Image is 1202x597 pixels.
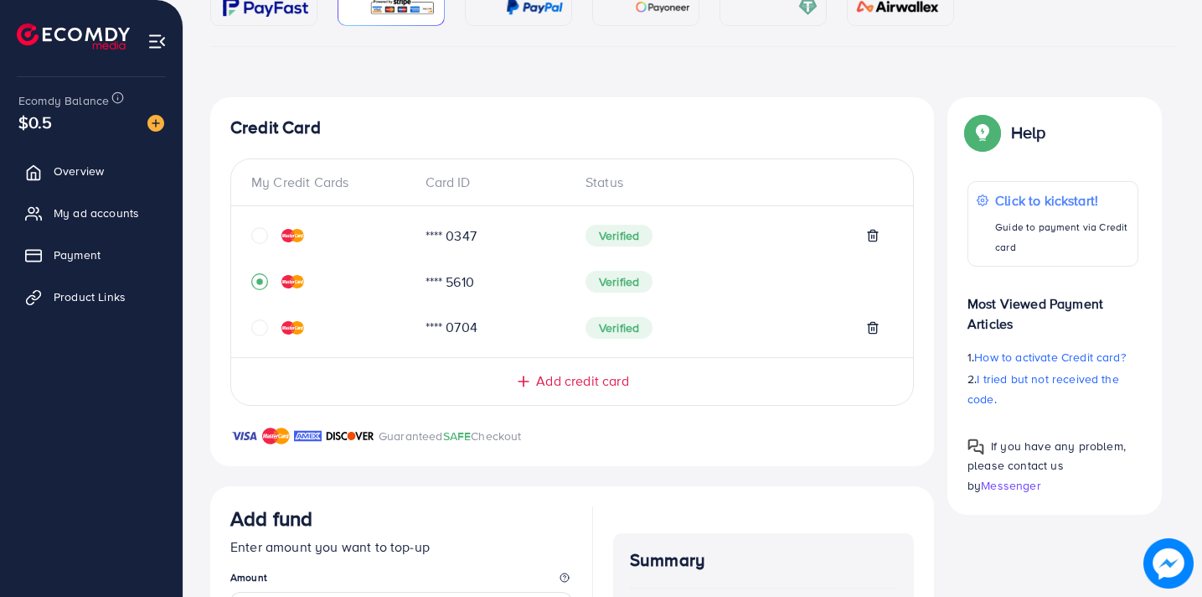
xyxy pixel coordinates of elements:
span: How to activate Credit card? [974,349,1125,366]
span: Messenger [981,477,1040,494]
img: credit [281,275,304,288]
span: Payment [54,247,101,263]
p: Click to kickstart! [995,190,1129,210]
p: Guide to payment via Credit card [995,217,1129,257]
span: Verified [586,271,653,293]
img: brand [326,426,374,446]
p: Help [1011,122,1046,143]
div: Status [572,173,893,192]
img: image [147,115,164,132]
svg: record circle [251,273,268,290]
img: Popup guide [967,117,998,148]
a: Product Links [13,280,170,314]
span: My ad accounts [54,205,139,221]
h4: Credit Card [230,117,914,138]
legend: Amount [230,570,572,591]
svg: circle [251,227,268,244]
span: Verified [586,225,653,247]
h4: Summary [630,550,897,571]
p: Most Viewed Payment Articles [967,280,1138,334]
span: Product Links [54,288,126,305]
div: Card ID [412,173,573,192]
span: Ecomdy Balance [18,92,109,109]
p: 2. [967,369,1138,409]
img: brand [230,426,258,446]
span: I tried but not received the code. [967,371,1119,408]
span: Add credit card [536,371,628,391]
div: My Credit Cards [251,173,412,192]
a: Overview [13,154,170,188]
span: $0.5 [18,110,53,134]
img: logo [17,23,130,49]
p: Guaranteed Checkout [379,426,522,446]
img: image [1143,538,1194,589]
img: brand [294,426,322,446]
img: menu [147,32,167,51]
img: credit [281,229,304,242]
span: SAFE [443,428,472,444]
svg: circle [251,319,268,336]
p: 1. [967,347,1138,367]
a: My ad accounts [13,196,170,230]
span: Verified [586,317,653,339]
img: brand [262,426,290,446]
span: If you have any problem, please contact us by [967,438,1126,493]
h3: Add fund [230,506,312,531]
span: Overview [54,163,104,179]
img: Popup guide [967,439,984,455]
img: credit [281,321,304,335]
p: Enter amount you want to top-up [230,537,572,557]
a: Payment [13,238,170,272]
